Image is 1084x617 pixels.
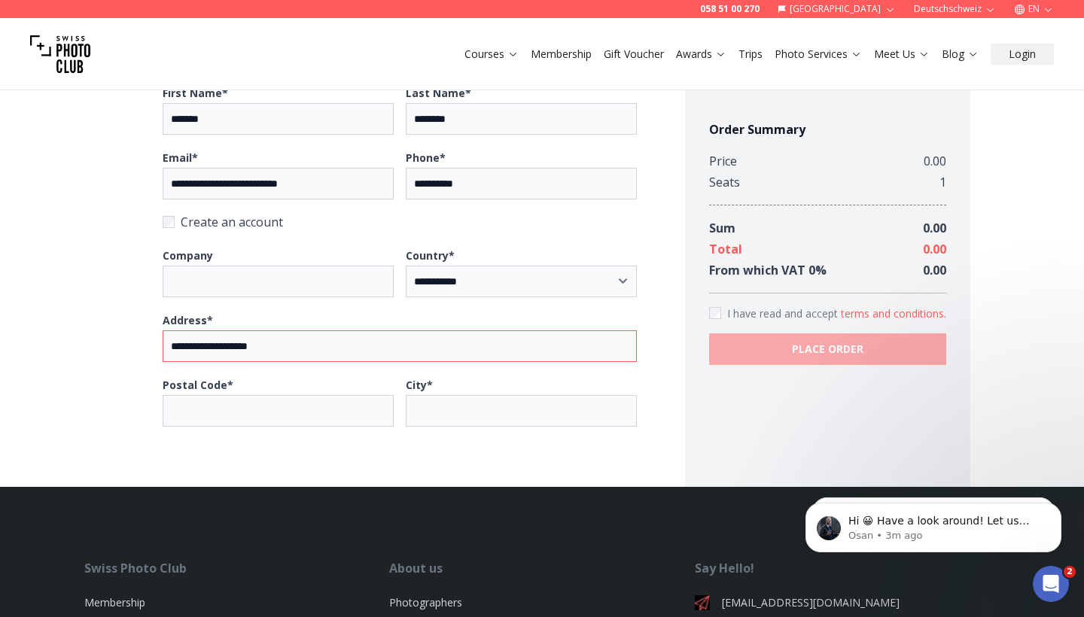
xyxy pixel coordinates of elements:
input: Accept terms [709,307,721,319]
button: Meet Us [868,44,936,65]
input: Create an account [163,216,175,228]
div: Total [709,239,742,260]
div: Swiss Photo Club [84,559,389,577]
select: Country* [406,266,637,297]
input: City* [406,395,637,427]
a: Blog [942,47,979,62]
b: First Name * [163,86,228,100]
input: Company [163,266,394,297]
button: Accept termsI have read and accept [841,306,946,321]
div: Price [709,150,737,172]
a: Membership [84,595,145,609]
div: From which VAT 0 % [709,260,827,281]
div: Seats [709,172,740,193]
b: PLACE ORDER [792,342,863,357]
b: Last Name * [406,86,471,100]
input: Email* [163,168,394,199]
input: First Name* [163,103,394,135]
button: Courses [458,44,525,65]
img: Swiss photo club [30,24,90,84]
button: Trips [732,44,769,65]
a: Photo Services [775,47,862,62]
a: 058 51 00 270 [700,3,760,15]
b: Email * [163,150,198,165]
span: 0.00 [923,262,946,278]
button: Gift Voucher [598,44,670,65]
a: Trips [738,47,763,62]
iframe: Intercom live chat [1033,566,1069,602]
button: Blog [936,44,985,65]
a: Membership [531,47,592,62]
a: Courses [464,47,519,62]
button: PLACE ORDER [709,333,946,365]
b: Postal Code * [163,378,233,392]
button: Membership [525,44,598,65]
div: 0.00 [924,150,946,172]
a: Awards [676,47,726,62]
div: About us [389,559,694,577]
span: I have read and accept [727,306,841,321]
div: Sum [709,217,735,239]
span: 0.00 [923,220,946,236]
input: Address* [163,330,637,362]
a: [EMAIL_ADDRESS][DOMAIN_NAME] [695,595,1000,610]
button: Photo Services [769,44,868,65]
input: Postal Code* [163,395,394,427]
div: Say Hello! [695,559,1000,577]
a: Photographers [389,595,462,609]
span: 2 [1064,566,1076,578]
h4: Order Summary [709,120,946,138]
button: Awards [670,44,732,65]
iframe: Intercom notifications message [783,471,1084,576]
b: Address * [163,313,213,327]
b: Phone * [406,150,446,165]
input: Last Name* [406,103,637,135]
span: 0.00 [923,241,946,257]
input: Phone* [406,168,637,199]
label: Create an account [163,211,637,233]
a: Gift Voucher [604,47,664,62]
b: Company [163,248,213,263]
div: 1 [939,172,946,193]
button: Login [991,44,1054,65]
a: Meet Us [874,47,930,62]
b: City * [406,378,433,392]
b: Country * [406,248,455,263]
